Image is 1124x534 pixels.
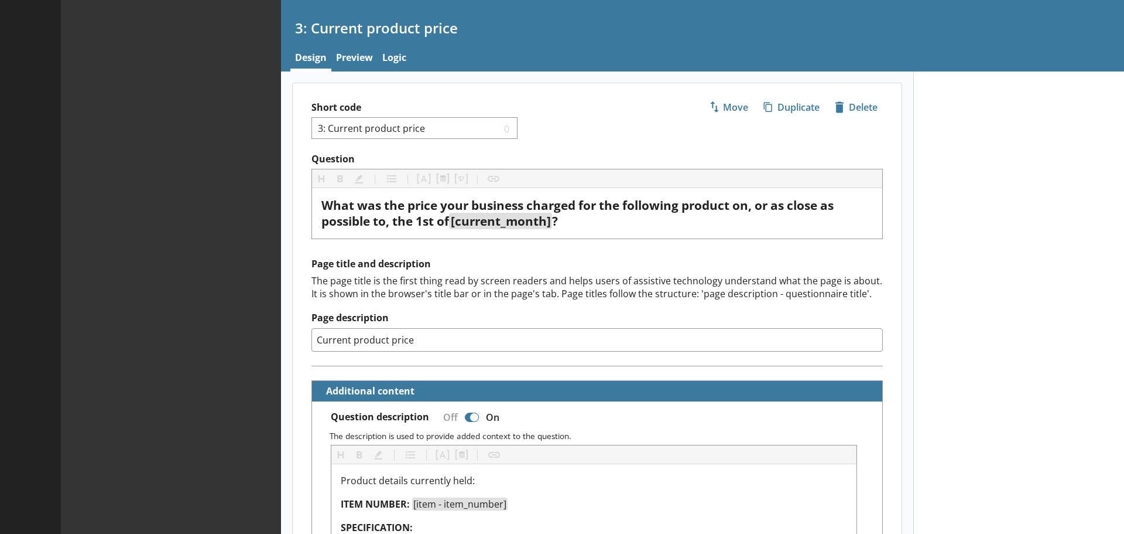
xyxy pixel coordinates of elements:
label: Page description [311,312,883,324]
span: Delete [830,98,882,117]
a: Logic [378,46,411,72]
a: Preview [331,46,378,72]
h2: Page title and description [311,258,883,270]
span: 0 [502,123,513,134]
p: The description is used to provide added context to the question. [330,430,873,441]
div: Off [434,407,462,427]
span: SPECIFICATION: [341,521,413,534]
span: ITEM NUMBER: [341,498,410,511]
a: Design [290,46,331,72]
span: [current_month] [451,213,551,229]
span: Duplicate [759,98,824,117]
span: What was the price your business charged for the following product on, or as close as possible to... [321,197,837,229]
h1: 3: Current product price [295,19,1110,37]
button: Move [704,97,753,117]
button: Additional content [317,381,417,402]
div: Question [321,198,873,229]
span: Move [704,98,753,117]
button: Duplicate [758,97,825,117]
div: On [481,407,509,427]
span: Product details currently held: [341,474,475,487]
div: The page title is the first thing read by screen readers and helps users of assistive technology ... [311,274,883,300]
button: Delete [830,97,883,117]
span: [item - item_number] [413,498,506,511]
label: Question [311,153,883,165]
span: ? [552,213,558,229]
label: Question description [331,411,429,423]
label: Short code [311,101,597,114]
